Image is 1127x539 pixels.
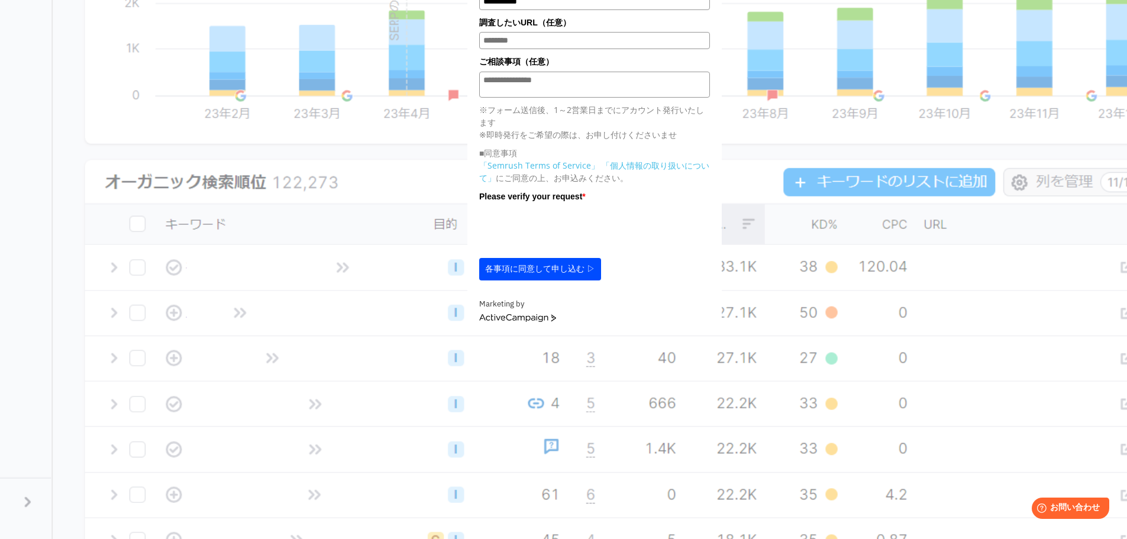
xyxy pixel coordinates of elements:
[479,55,710,68] label: ご相談事項（任意）
[479,16,710,29] label: 調査したいURL（任意）
[479,206,659,252] iframe: reCAPTCHA
[479,159,710,184] p: にご同意の上、お申込みください。
[479,160,599,171] a: 「Semrush Terms of Service」
[1022,493,1114,526] iframe: Help widget launcher
[479,160,709,183] a: 「個人情報の取り扱いについて」
[479,258,601,280] button: 各事項に同意して申し込む ▷
[479,190,710,203] label: Please verify your request
[479,298,710,311] div: Marketing by
[479,104,710,141] p: ※フォーム送信後、1～2営業日までにアカウント発行いたします ※即時発行をご希望の際は、お申し付けくださいませ
[479,147,710,159] p: ■同意事項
